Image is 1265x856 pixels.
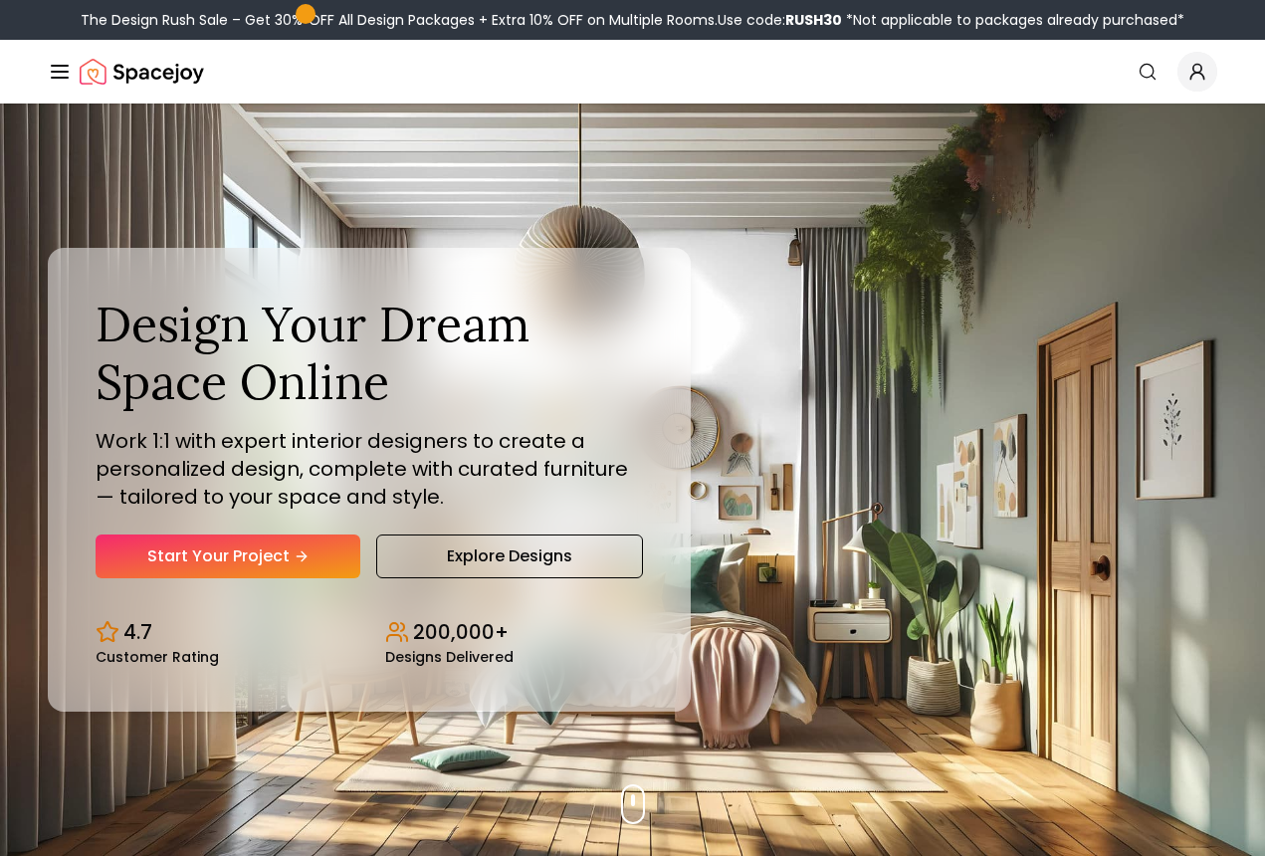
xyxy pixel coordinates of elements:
span: *Not applicable to packages already purchased* [842,10,1184,30]
a: Start Your Project [96,535,360,578]
b: RUSH30 [785,10,842,30]
h1: Design Your Dream Space Online [96,296,643,410]
nav: Global [48,40,1217,104]
a: Explore Designs [376,535,643,578]
small: Customer Rating [96,650,219,664]
p: Work 1:1 with expert interior designers to create a personalized design, complete with curated fu... [96,427,643,511]
span: Use code: [718,10,842,30]
p: 4.7 [123,618,152,646]
a: Spacejoy [80,52,204,92]
div: Design stats [96,602,643,664]
div: The Design Rush Sale – Get 30% OFF All Design Packages + Extra 10% OFF on Multiple Rooms. [81,10,1184,30]
small: Designs Delivered [385,650,514,664]
img: Spacejoy Logo [80,52,204,92]
p: 200,000+ [413,618,509,646]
